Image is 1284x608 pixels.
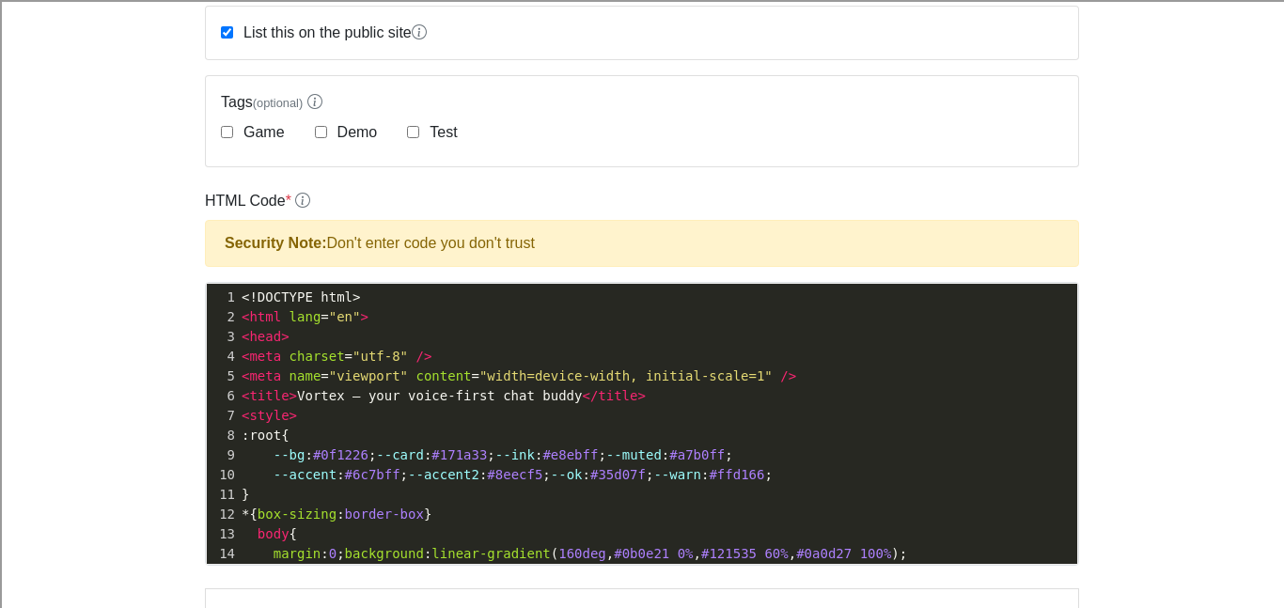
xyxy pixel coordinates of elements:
[242,487,250,502] span: }
[242,526,297,541] span: {
[329,546,337,561] span: 0
[678,546,694,561] span: 0%
[8,58,1276,75] div: Delete
[290,408,297,423] span: >
[313,447,368,462] span: #0f1226
[614,546,669,561] span: #0b0e21
[8,109,1276,126] div: Rename
[207,347,238,366] div: 4
[274,467,337,482] span: --accent
[207,465,238,485] div: 10
[780,368,796,383] span: />
[207,288,238,307] div: 1
[551,467,583,482] span: --ok
[242,368,796,383] span: = =
[479,368,773,383] span: "width=device-width, initial-scale=1"
[242,447,733,462] span: : ; : ; : ; : ;
[242,467,773,482] span: : ; : ; : ; : ;
[290,368,321,383] span: name
[329,309,361,324] span: "en"
[408,467,479,482] span: --accent2
[242,388,249,403] span: <
[8,8,1276,24] div: Sort A > Z
[242,309,368,324] span: =
[207,524,238,544] div: 13
[653,467,701,482] span: --warn
[249,309,281,324] span: html
[352,349,408,364] span: "utf-8"
[8,126,1276,143] div: Move To ...
[207,366,238,386] div: 5
[207,406,238,426] div: 7
[290,349,345,364] span: charset
[415,368,471,383] span: content
[249,368,281,383] span: meta
[207,307,238,327] div: 2
[249,349,281,364] span: meta
[669,447,725,462] span: #a7b0ff
[207,505,238,524] div: 12
[290,388,297,403] span: >
[242,309,249,324] span: <
[416,349,432,364] span: />
[606,447,662,462] span: --muted
[207,327,238,347] div: 3
[8,75,1276,92] div: Options
[242,507,431,522] span: *{ : }
[709,467,764,482] span: #ffd166
[242,368,249,383] span: <
[701,546,757,561] span: #121535
[242,329,249,344] span: <
[242,546,907,561] span: : ; : ( , , , );
[258,507,337,522] span: box-sizing
[796,546,852,561] span: #0a0d27
[258,526,290,541] span: body
[274,546,321,561] span: margin
[249,428,281,443] span: root
[598,388,637,403] span: title
[764,546,788,561] span: 60%
[376,447,424,462] span: --card
[590,467,646,482] span: #35d07f
[8,92,1276,109] div: Sign out
[558,546,606,561] span: 160deg
[249,408,289,423] span: style
[242,428,290,443] span: : {
[329,368,408,383] span: "viewport"
[207,485,238,505] div: 11
[431,447,487,462] span: #171a33
[345,467,400,482] span: #6c7bff
[274,447,305,462] span: --bg
[207,445,238,465] div: 9
[495,447,535,462] span: --ink
[207,386,238,406] div: 6
[860,546,892,561] span: 100%
[207,544,238,564] div: 14
[242,349,249,364] span: <
[249,388,289,403] span: title
[249,329,281,344] span: head
[242,388,646,403] span: Vortex — your voice-first chat buddy
[487,467,542,482] span: #8eecf5
[637,388,645,403] span: >
[542,447,598,462] span: #e8ebff
[345,507,424,522] span: border-box
[242,289,360,304] span: <!DOCTYPE html>
[281,329,289,344] span: >
[8,41,1276,58] div: Move To ...
[360,309,368,324] span: >
[242,349,431,364] span: =
[582,388,598,403] span: </
[290,309,321,324] span: lang
[345,546,424,561] span: background
[207,426,238,445] div: 8
[8,24,1276,41] div: Sort New > Old
[431,546,550,561] span: linear-gradient
[242,408,249,423] span: <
